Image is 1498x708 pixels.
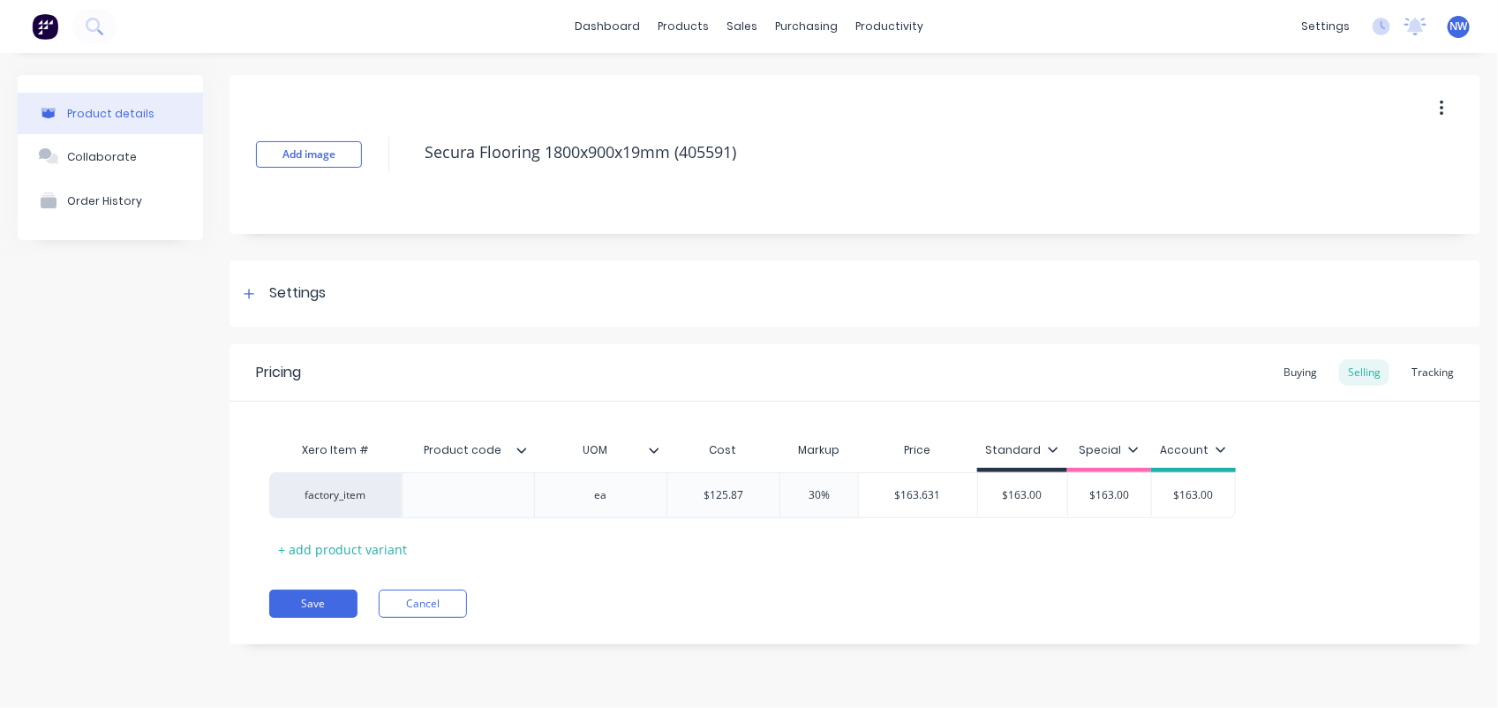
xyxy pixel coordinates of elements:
[1065,473,1154,517] div: $163.00
[985,442,1058,458] div: Standard
[256,141,362,168] button: Add image
[557,484,645,507] div: ea
[67,194,142,207] div: Order History
[534,433,666,468] div: UOM
[1160,442,1226,458] div: Account
[269,433,402,468] div: Xero Item #
[779,433,858,468] div: Markup
[1450,19,1468,34] span: NW
[1339,359,1389,386] div: Selling
[1149,473,1238,517] div: $163.00
[416,132,1374,173] textarea: Secura Flooring 1800x900x19mm (405591)
[18,134,203,178] button: Collaborate
[269,590,358,618] button: Save
[859,473,977,517] div: $163.631
[67,107,154,120] div: Product details
[32,13,58,40] img: Factory
[287,487,384,503] div: factory_item
[978,473,1067,517] div: $163.00
[534,428,656,472] div: UOM
[18,178,203,222] button: Order History
[67,150,137,163] div: Collaborate
[402,428,523,472] div: Product code
[847,13,932,40] div: productivity
[269,536,416,563] div: + add product variant
[718,13,766,40] div: sales
[1275,359,1326,386] div: Buying
[402,433,534,468] div: Product code
[858,433,977,468] div: Price
[566,13,649,40] a: dashboard
[649,13,718,40] div: products
[667,473,779,517] div: $125.87
[379,590,467,618] button: Cancel
[269,282,326,305] div: Settings
[766,13,847,40] div: purchasing
[1292,13,1359,40] div: settings
[256,362,301,383] div: Pricing
[1079,442,1139,458] div: Special
[18,93,203,134] button: Product details
[775,473,863,517] div: 30%
[1403,359,1463,386] div: Tracking
[666,433,779,468] div: Cost
[269,472,1236,518] div: factory_itemea$125.8730%$163.631$163.00$163.00$163.00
